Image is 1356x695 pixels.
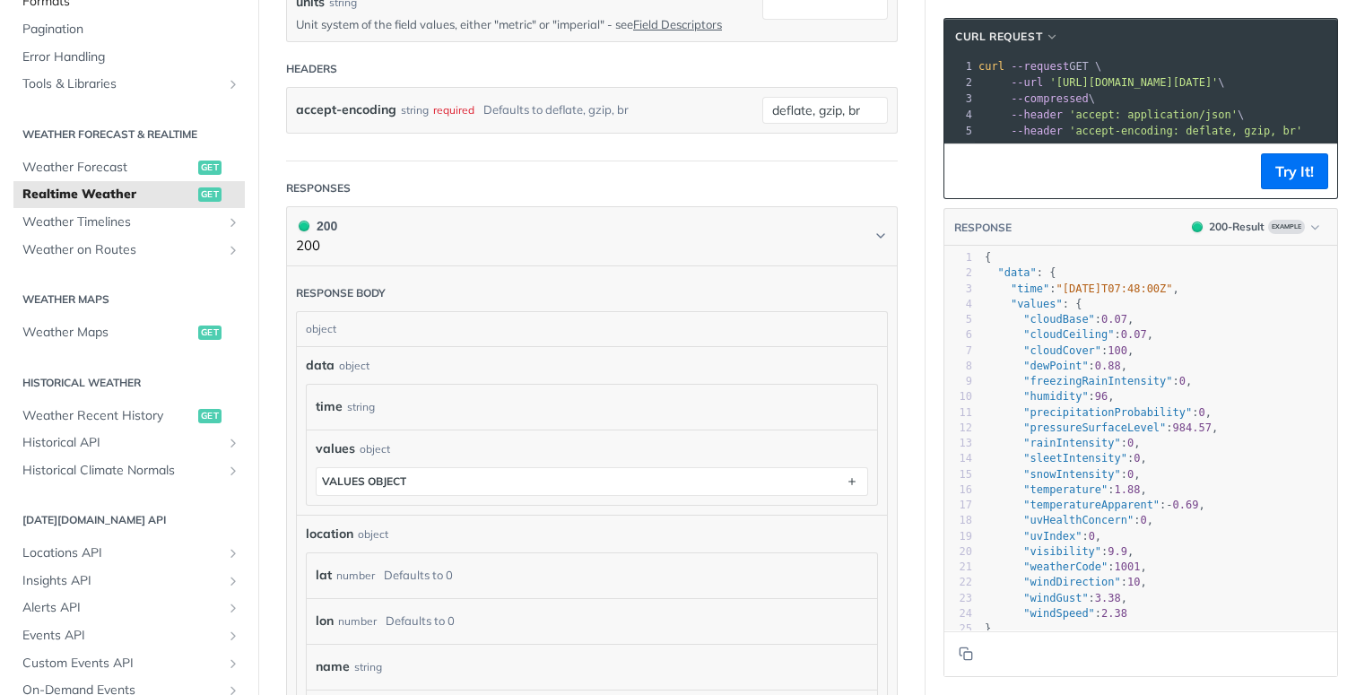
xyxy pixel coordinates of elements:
div: 22 [944,575,972,590]
span: 0 [1127,468,1134,481]
span: : , [985,592,1127,604]
span: Weather Forecast [22,159,194,177]
a: Events APIShow subpages for Events API [13,622,245,649]
button: Show subpages for Insights API [226,574,240,588]
span: "windGust" [1023,592,1088,604]
span: "snowIntensity" [1023,468,1120,481]
label: time [316,394,343,420]
div: 200 - Result [1209,219,1265,235]
span: "pressureSurfaceLevel" [1023,421,1166,434]
div: 13 [944,436,972,451]
span: : { [985,298,1082,310]
a: Weather on RoutesShow subpages for Weather on Routes [13,237,245,264]
span: "precipitationProbability" [1023,406,1192,419]
button: RESPONSE [953,219,1013,237]
span: 0 [1089,530,1095,543]
div: 4 [944,297,972,312]
div: object [297,312,882,346]
div: 1 [944,250,972,265]
span: "values" [1011,298,1063,310]
span: 0.69 [1173,499,1199,511]
span: Weather Timelines [22,213,222,231]
span: Alerts API [22,599,222,617]
span: : , [985,360,1127,372]
div: 2 [944,74,975,91]
span: values [316,439,355,458]
span: Locations API [22,544,222,562]
span: Historical API [22,434,222,452]
button: Show subpages for Events API [226,629,240,643]
span: --request [1011,60,1069,73]
span: get [198,409,222,423]
div: 14 [944,451,972,466]
a: Error Handling [13,44,245,71]
span: "windSpeed" [1023,607,1094,620]
label: lat [316,562,332,588]
a: Locations APIShow subpages for Locations API [13,540,245,567]
div: 3 [944,91,975,107]
div: 12 [944,421,972,436]
span: : , [985,437,1140,449]
span: 0.07 [1101,313,1127,326]
span: } [985,622,991,635]
span: : , [985,390,1115,403]
span: get [198,187,222,202]
span: : , [985,328,1153,341]
a: Insights APIShow subpages for Insights API [13,568,245,595]
button: Show subpages for Historical API [226,436,240,450]
label: lon [316,608,334,634]
span: 1.88 [1115,483,1141,496]
span: location [306,525,353,543]
span: 10 [1127,576,1140,588]
a: Weather Mapsget [13,319,245,346]
div: 20 [944,544,972,560]
span: "time" [1011,282,1049,295]
span: --header [1011,109,1063,121]
button: 200200-ResultExample [1183,218,1328,236]
div: Defaults to 0 [384,562,453,588]
span: "[DATE]T07:48:00Z" [1056,282,1173,295]
span: Error Handling [22,48,240,66]
div: Defaults to 0 [386,608,455,634]
span: Weather Recent History [22,407,194,425]
div: object [339,358,369,374]
button: Show subpages for Weather Timelines [226,215,240,230]
span: : [985,607,1127,620]
span: "cloudCeiling" [1023,328,1114,341]
span: - [1166,499,1172,511]
span: : , [985,375,1192,387]
button: Try It! [1261,153,1328,189]
div: 7 [944,343,972,359]
p: Unit system of the field values, either "metric" or "imperial" - see [296,16,735,32]
span: : , [985,483,1147,496]
div: Defaults to deflate, gzip, br [483,97,629,123]
button: Show subpages for Alerts API [226,601,240,615]
button: Show subpages for Weather on Routes [226,243,240,257]
button: Show subpages for Locations API [226,546,240,560]
span: "windDirection" [1023,576,1120,588]
span: 200 [1192,222,1203,232]
span: "temperature" [1023,483,1108,496]
span: : , [985,344,1134,357]
span: Custom Events API [22,655,222,673]
span: { [985,251,991,264]
div: object [360,441,390,457]
a: Tools & LibrariesShow subpages for Tools & Libraries [13,71,245,98]
a: Realtime Weatherget [13,181,245,208]
span: 0 [1179,375,1186,387]
span: "visibility" [1023,545,1101,558]
div: Response body [296,285,386,301]
div: 8 [944,359,972,374]
span: "freezingRainIntensity" [1023,375,1172,387]
span: data [306,356,335,375]
span: GET \ [978,60,1101,73]
span: Events API [22,627,222,645]
span: "weatherCode" [1023,560,1108,573]
div: 5 [944,312,972,327]
span: 0 [1140,514,1146,526]
div: 17 [944,498,972,513]
button: Show subpages for Custom Events API [226,656,240,671]
span: --url [1011,76,1043,89]
span: Historical Climate Normals [22,462,222,480]
span: : , [985,499,1205,511]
